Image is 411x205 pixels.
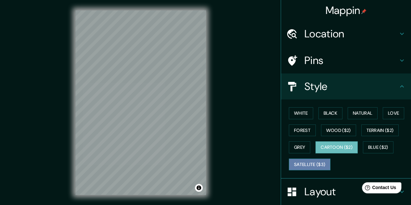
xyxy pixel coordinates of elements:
[281,73,411,99] div: Style
[289,107,313,119] button: White
[315,141,358,153] button: Cartoon ($2)
[281,179,411,205] div: Layout
[304,185,398,198] h4: Layout
[363,141,393,153] button: Blue ($2)
[326,4,367,17] h4: Mappin
[304,54,398,67] h4: Pins
[318,107,343,119] button: Black
[195,184,203,192] button: Toggle attribution
[361,124,399,136] button: Terrain ($2)
[304,27,398,40] h4: Location
[353,180,404,198] iframe: Help widget launcher
[348,107,378,119] button: Natural
[383,107,404,119] button: Love
[361,9,366,14] img: pin-icon.png
[289,159,330,171] button: Satellite ($3)
[75,10,206,195] canvas: Map
[281,47,411,73] div: Pins
[289,124,316,136] button: Forest
[321,124,356,136] button: Wood ($2)
[289,141,310,153] button: Grey
[281,21,411,47] div: Location
[304,80,398,93] h4: Style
